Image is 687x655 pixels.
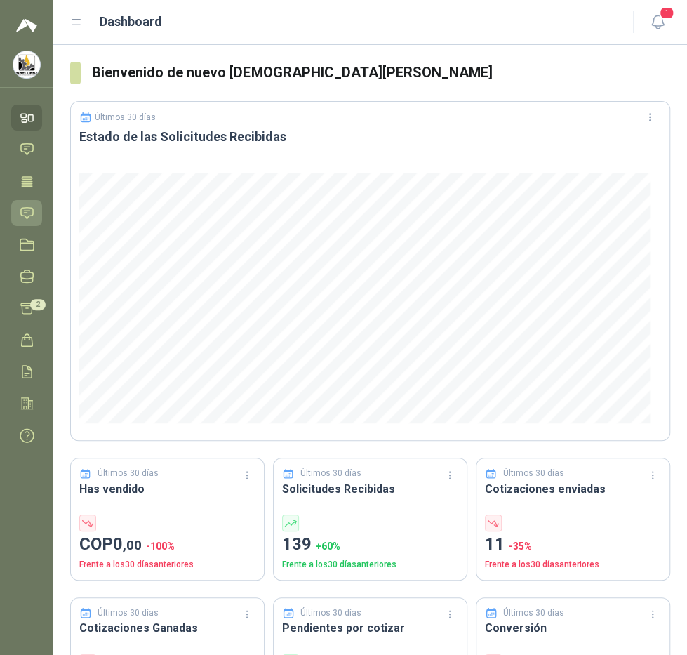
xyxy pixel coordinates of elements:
h3: Estado de las Solicitudes Recibidas [79,128,661,145]
h3: Cotizaciones Ganadas [79,619,255,637]
p: Últimos 30 días [95,112,156,122]
p: 11 [485,531,661,558]
span: -35 % [509,541,532,552]
img: Company Logo [13,51,40,78]
span: -100 % [146,541,175,552]
button: 1 [645,10,670,35]
img: Logo peakr [16,17,37,34]
a: 2 [11,296,42,322]
p: 139 [282,531,458,558]
p: Frente a los 30 días anteriores [79,558,255,571]
p: Últimos 30 días [503,607,564,620]
h3: Solicitudes Recibidas [282,480,458,498]
span: 1 [659,6,674,20]
p: Últimos 30 días [503,467,564,480]
h1: Dashboard [100,12,162,32]
p: Frente a los 30 días anteriores [282,558,458,571]
p: Últimos 30 días [98,467,159,480]
p: Últimos 30 días [300,607,361,620]
p: COP [79,531,255,558]
h3: Pendientes por cotizar [282,619,458,637]
p: Frente a los 30 días anteriores [485,558,661,571]
span: + 60 % [316,541,340,552]
p: Últimos 30 días [98,607,159,620]
span: 0 [113,534,142,554]
h3: Cotizaciones enviadas [485,480,661,498]
h3: Bienvenido de nuevo [DEMOGRAPHIC_DATA][PERSON_NAME] [92,62,670,84]
p: Últimos 30 días [300,467,361,480]
span: 2 [30,299,46,310]
h3: Conversión [485,619,661,637]
h3: Has vendido [79,480,255,498]
span: ,00 [123,537,142,553]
